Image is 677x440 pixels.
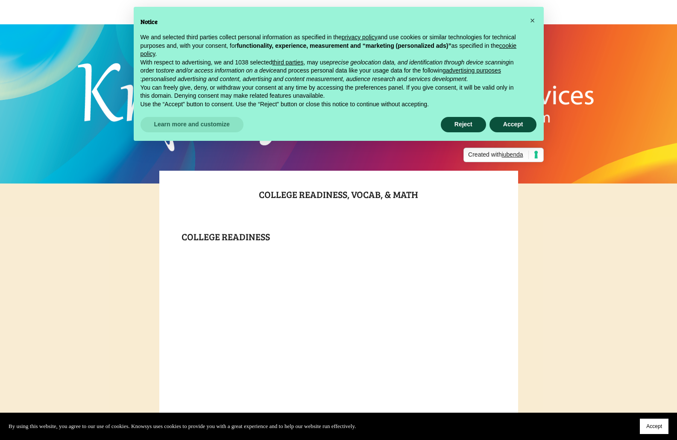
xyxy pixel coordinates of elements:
span: × [530,16,535,25]
p: You can freely give, deny, or withdraw your consent at any time by accessing the preferences pane... [141,84,523,100]
span: iubenda [502,151,523,158]
em: store and/or access information on a device [161,67,277,74]
span: Accept [646,423,662,429]
button: third parties [272,58,303,67]
p: By using this website, you agree to our use of cookies. Knowsys uses cookies to provide you with ... [9,422,356,431]
button: Close this notice [526,14,539,27]
a: Created withiubenda [463,148,543,162]
h2: Notice [141,17,523,26]
h1: College Readiness [182,229,496,244]
p: We and selected third parties collect personal information as specified in the and use cookies or... [141,33,523,58]
p: With respect to advertising, we and 1038 selected , may use in order to and process personal data... [141,58,523,84]
em: personalised advertising and content, advertising and content measurement, audience research and ... [142,76,468,82]
button: Accept [640,419,668,434]
a: privacy policy [342,34,378,41]
button: Learn more and customize [141,117,243,132]
a: cookie policy [141,42,517,58]
p: Use the “Accept” button to consent. Use the “Reject” button or close this notice to continue with... [141,100,523,109]
button: advertising purposes [446,67,501,75]
span: Created with [468,151,528,159]
button: Accept [489,117,537,132]
button: Reject [441,117,486,132]
strong: functionality, experience, measurement and “marketing (personalized ads)” [237,42,451,49]
h1: College readiness, Vocab, & Math [182,186,496,217]
em: precise geolocation data, and identification through device scanning [329,59,509,66]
